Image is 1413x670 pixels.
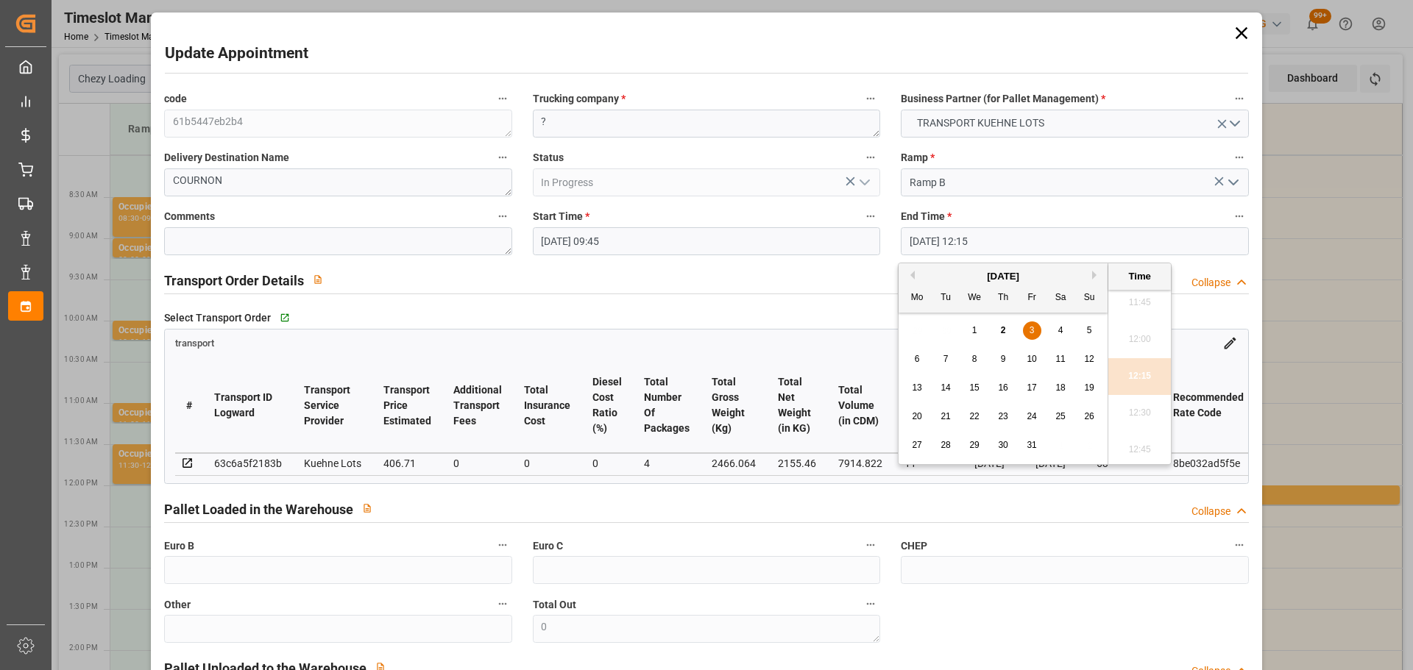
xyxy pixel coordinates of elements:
button: Total Out [861,594,880,613]
span: 15 [969,382,979,393]
button: open menu [853,171,875,194]
th: Transport Price Estimated [372,358,442,453]
div: Choose Saturday, October 11th, 2025 [1052,350,1070,368]
button: Comments [493,207,512,226]
span: 5 [1087,325,1092,335]
button: View description [304,265,332,293]
button: Trucking company * [861,89,880,108]
th: Total Gross Weight (Kg) [701,358,767,453]
span: 13 [912,382,921,393]
span: 14 [941,382,950,393]
div: Choose Wednesday, October 8th, 2025 [966,350,984,368]
div: Su [1080,289,1099,307]
span: 11 [1055,354,1065,364]
span: transport [175,338,214,349]
div: 63c6a5f2183b [214,455,282,472]
div: Choose Saturday, October 18th, 2025 [1052,379,1070,397]
div: Choose Friday, October 24th, 2025 [1023,407,1041,426]
span: Status [533,150,564,165]
div: Fr [1023,289,1041,307]
button: Delivery Destination Name [493,148,512,167]
button: Euro B [493,535,512,555]
input: Type to search/select [533,168,880,196]
button: Other [493,594,512,613]
div: Choose Friday, October 31st, 2025 [1023,436,1041,455]
span: Other [164,597,191,613]
button: Ramp * [1230,148,1249,167]
div: Collapse [1191,275,1230,291]
button: Business Partner (for Pallet Management) * [1230,89,1249,108]
div: Sa [1052,289,1070,307]
th: Transport ID Logward [203,358,293,453]
span: Trucking company [533,91,626,107]
span: 27 [912,440,921,450]
span: 2 [1001,325,1006,335]
span: Euro B [164,538,194,554]
button: Next Month [1092,271,1101,279]
span: 23 [998,411,1007,421]
span: 1 [972,325,977,335]
div: Choose Sunday, October 26th, 2025 [1080,407,1099,426]
button: open menu [1221,171,1243,194]
div: Choose Sunday, October 5th, 2025 [1080,321,1099,340]
div: Choose Thursday, October 30th, 2025 [994,436,1013,455]
span: 7 [943,354,949,364]
input: DD-MM-YYYY HH:MM [901,227,1248,255]
th: Estimated Pallet Places [893,358,963,453]
div: Mo [908,289,927,307]
span: 28 [941,440,950,450]
th: Total Number Of Packages [633,358,701,453]
div: Choose Tuesday, October 14th, 2025 [937,379,955,397]
div: 8be032ad5f5e [1173,455,1244,472]
span: CHEP [901,538,927,554]
span: 25 [1055,411,1065,421]
span: Ramp [901,150,935,165]
span: Delivery Destination Name [164,150,289,165]
textarea: COURNON [164,168,511,196]
span: 20 [912,411,921,421]
h2: Update Appointment [165,42,308,65]
span: 17 [1027,382,1036,393]
div: Choose Thursday, October 9th, 2025 [994,350,1013,368]
div: 0 [592,455,622,472]
div: 0 [453,455,502,472]
span: 29 [969,440,979,450]
span: Euro C [533,538,563,554]
button: End Time * [1230,207,1249,226]
th: Total Insurance Cost [513,358,581,453]
textarea: ? [533,110,880,138]
span: End Time [901,209,952,224]
span: Start Time [533,209,589,224]
span: Select Transport Order [164,310,271,326]
div: Choose Monday, October 13th, 2025 [908,379,927,397]
span: 24 [1027,411,1036,421]
span: 4 [1058,325,1063,335]
div: month 2025-10 [903,316,1104,460]
div: Time [1112,269,1167,284]
div: Collapse [1191,504,1230,519]
th: Diesel Cost Ratio (%) [581,358,633,453]
div: 406.71 [383,455,431,472]
span: 26 [1084,411,1094,421]
button: Euro C [861,535,880,555]
div: 0 [524,455,570,472]
input: Type to search/select [901,168,1248,196]
h2: Transport Order Details [164,271,304,291]
div: Choose Friday, October 10th, 2025 [1023,350,1041,368]
span: Comments [164,209,215,224]
div: Choose Tuesday, October 28th, 2025 [937,436,955,455]
div: Choose Friday, October 3rd, 2025 [1023,321,1041,340]
span: code [164,91,187,107]
div: Choose Thursday, October 23rd, 2025 [994,407,1013,426]
div: Choose Wednesday, October 1st, 2025 [966,321,984,340]
div: 4 [644,455,690,472]
div: We [966,289,984,307]
span: TRANSPORT KUEHNE LOTS [910,115,1052,131]
div: Choose Monday, October 20th, 2025 [908,407,927,426]
button: CHEP [1230,535,1249,555]
h2: Pallet Loaded in the Warehouse [164,499,353,519]
th: Total Volume (in CDM) [827,358,893,453]
div: 2155.46 [778,455,816,472]
div: Choose Wednesday, October 29th, 2025 [966,436,984,455]
button: code [493,89,512,108]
